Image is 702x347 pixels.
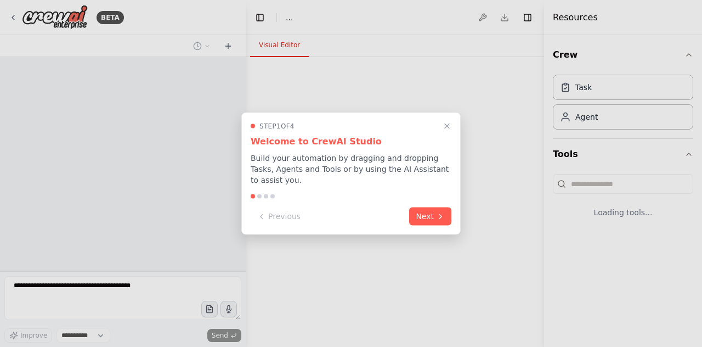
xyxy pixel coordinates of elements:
[251,153,451,186] p: Build your automation by dragging and dropping Tasks, Agents and Tools or by using the AI Assista...
[252,10,268,25] button: Hide left sidebar
[409,208,451,226] button: Next
[251,208,307,226] button: Previous
[440,120,454,133] button: Close walkthrough
[251,135,451,148] h3: Welcome to CrewAI Studio
[259,122,295,131] span: Step 1 of 4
